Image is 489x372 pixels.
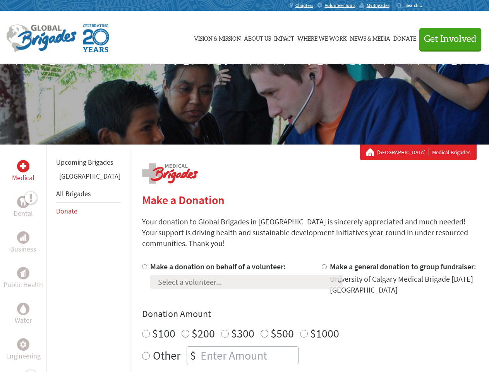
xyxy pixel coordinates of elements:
h2: Make a Donation [142,193,477,207]
label: $500 [271,326,294,341]
a: News & Media [350,18,390,57]
div: Business [17,231,29,244]
img: Public Health [20,269,26,277]
a: EngineeringEngineering [6,338,41,362]
img: Business [20,234,26,241]
label: $100 [152,326,175,341]
a: About Us [244,18,271,57]
a: Vision & Mission [194,18,241,57]
button: Get Involved [419,28,481,50]
a: Where We Work [297,18,347,57]
input: Search... [405,2,427,8]
a: BusinessBusiness [10,231,36,255]
h4: Donation Amount [142,308,477,320]
a: WaterWater [15,303,32,326]
div: Medical [17,160,29,172]
label: Make a general donation to group fundraiser: [330,262,476,271]
span: Get Involved [424,34,477,44]
img: logo-medical.png [142,163,198,184]
img: Dental [20,198,26,205]
span: Volunteer Tools [325,2,355,9]
a: [GEOGRAPHIC_DATA] [377,148,429,156]
label: $1000 [310,326,339,341]
a: Public HealthPublic Health [3,267,43,290]
p: Water [15,315,32,326]
a: [GEOGRAPHIC_DATA] [59,172,120,181]
p: Medical [12,172,34,183]
li: Upcoming Brigades [56,154,120,171]
p: Public Health [3,279,43,290]
label: Make a donation on behalf of a volunteer: [150,262,286,271]
img: Water [20,304,26,313]
input: Enter Amount [199,347,298,364]
label: $300 [231,326,254,341]
p: Engineering [6,351,41,362]
a: DentalDental [14,196,33,219]
a: Donate [56,207,77,215]
li: Panama [56,171,120,185]
p: Business [10,244,36,255]
li: All Brigades [56,185,120,203]
a: Impact [274,18,294,57]
a: Upcoming Brigades [56,158,113,167]
span: Chapters [295,2,313,9]
div: University of Calgary Medical Brigade [DATE] [GEOGRAPHIC_DATA] [330,274,477,295]
a: MedicalMedical [12,160,34,183]
img: Medical [20,163,26,169]
label: $200 [192,326,215,341]
a: Donate [393,18,416,57]
label: Other [153,346,180,364]
a: All Brigades [56,189,91,198]
div: Medical Brigades [366,148,470,156]
div: Public Health [17,267,29,279]
img: Global Brigades Celebrating 20 Years [83,24,109,52]
p: Dental [14,208,33,219]
div: Water [17,303,29,315]
img: Engineering [20,341,26,348]
div: $ [187,347,199,364]
span: MyBrigades [367,2,389,9]
img: Global Brigades Logo [6,24,77,52]
li: Donate [56,203,120,220]
div: Engineering [17,338,29,351]
p: Your donation to Global Brigades in [GEOGRAPHIC_DATA] is sincerely appreciated and much needed! Y... [142,216,477,249]
div: Dental [17,196,29,208]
